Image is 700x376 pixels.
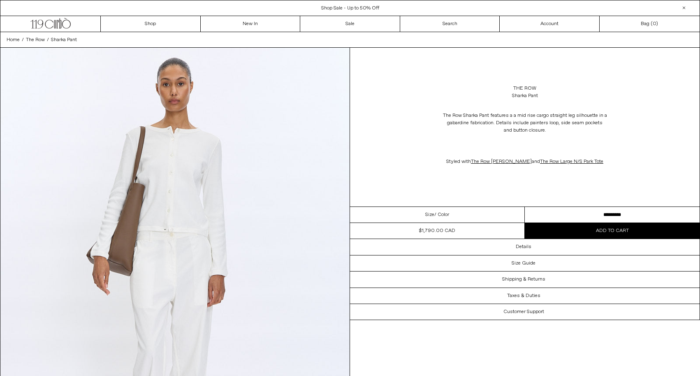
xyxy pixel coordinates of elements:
[600,16,700,32] a: Bag ()
[513,85,536,92] a: The Row
[47,36,49,44] span: /
[500,16,600,32] a: Account
[26,36,45,44] a: The Row
[425,211,434,218] span: Size
[653,20,658,28] span: )
[22,36,24,44] span: /
[51,37,77,43] span: Sharka Pant
[503,309,544,315] h3: Customer Support
[434,211,449,218] span: / Color
[51,36,77,44] a: Sharka Pant
[26,37,45,43] span: The Row
[507,293,540,299] h3: Taxes & Duties
[7,37,20,43] span: Home
[201,16,301,32] a: New In
[419,227,455,234] span: $1,790.00 CAD
[400,16,500,32] a: Search
[525,223,700,239] button: Add to cart
[443,108,607,138] p: The Row Sharka Pant features a a mid rise cargo straight leg silhouette in a gabardine fabricatio...
[446,158,603,165] span: Styled with and
[512,92,538,100] div: Sharka Pant
[516,244,531,250] h3: Details
[300,16,400,32] a: Sale
[321,5,379,12] a: Shop Sale - Up to 50% Off
[512,260,535,266] h3: Size Guide
[502,276,545,282] h3: Shipping & Returns
[596,227,629,234] span: Add to cart
[653,21,656,27] span: 0
[101,16,201,32] a: Shop
[471,158,532,165] a: The Row [PERSON_NAME]
[540,158,603,165] a: The Row Large N/S Park Tote
[7,36,20,44] a: Home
